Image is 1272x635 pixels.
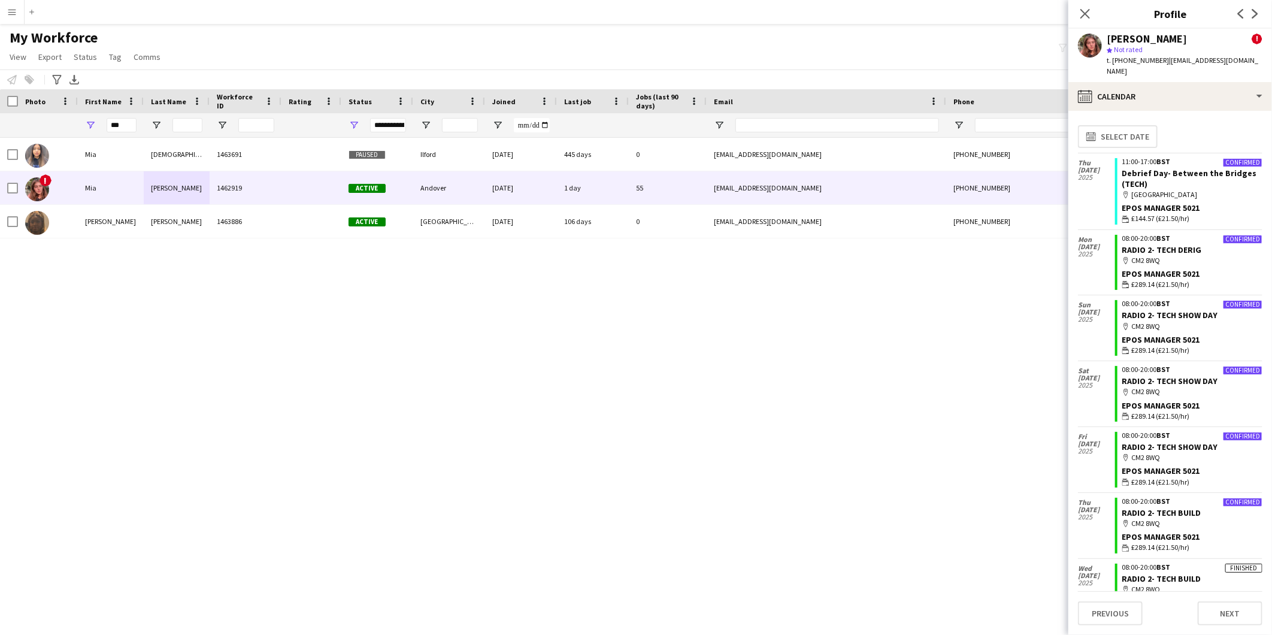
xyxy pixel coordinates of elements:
[1132,213,1190,224] span: £144.57 (£21.50/hr)
[1157,157,1171,166] span: BST
[1122,564,1262,571] div: 08:00-20:00
[707,171,946,204] div: [EMAIL_ADDRESS][DOMAIN_NAME]
[1157,299,1171,308] span: BST
[1122,376,1218,386] a: RADIO 2- TECH SHOW DAY
[74,52,97,62] span: Status
[1078,513,1115,521] span: 2025
[349,97,372,106] span: Status
[1122,189,1262,200] div: [GEOGRAPHIC_DATA]
[946,138,1100,171] div: [PHONE_NUMBER]
[1122,518,1262,529] div: CM2 8WQ
[78,205,144,238] div: [PERSON_NAME]
[1252,34,1262,44] span: !
[38,52,62,62] span: Export
[1078,159,1115,167] span: Thu
[492,97,516,106] span: Joined
[144,171,210,204] div: [PERSON_NAME]
[1223,432,1262,441] div: Confirmed
[420,97,434,106] span: City
[1078,125,1158,148] button: Select date
[1122,244,1202,255] a: RADIO 2- TECH DERIG
[1122,334,1262,345] div: EPOS Manager 5021
[78,138,144,171] div: Mia
[953,120,964,131] button: Open Filter Menu
[1157,431,1171,440] span: BST
[1223,158,1262,167] div: Confirmed
[1078,433,1115,440] span: Fri
[1078,250,1115,258] span: 2025
[109,52,122,62] span: Tag
[144,205,210,238] div: [PERSON_NAME]
[636,92,685,110] span: Jobs (last 90 days)
[25,144,49,168] img: Mia Islam-Moore
[217,92,260,110] span: Workforce ID
[1122,507,1201,518] a: RADIO 2- TECH BUILD
[1078,601,1143,625] button: Previous
[557,138,629,171] div: 445 days
[1078,243,1115,250] span: [DATE]
[1122,202,1262,213] div: EPOS Manager 5021
[10,29,98,47] span: My Workforce
[707,205,946,238] div: [EMAIL_ADDRESS][DOMAIN_NAME]
[1122,268,1262,279] div: EPOS Manager 5021
[1122,255,1262,266] div: CM2 8WQ
[1122,573,1201,584] a: RADIO 2- TECH BUILD
[78,171,144,204] div: Mia
[1078,309,1115,316] span: [DATE]
[1225,564,1262,573] div: Finished
[629,205,707,238] div: 0
[1132,411,1190,422] span: £289.14 (£21.50/hr)
[1157,365,1171,374] span: BST
[735,118,939,132] input: Email Filter Input
[25,97,46,106] span: Photo
[1132,345,1190,356] span: £289.14 (£21.50/hr)
[1132,542,1190,553] span: £289.14 (£21.50/hr)
[129,49,165,65] a: Comms
[1107,34,1187,44] div: [PERSON_NAME]
[144,138,210,171] div: [DEMOGRAPHIC_DATA][PERSON_NAME]
[1078,499,1115,506] span: Thu
[1122,321,1262,332] div: CM2 8WQ
[1078,374,1115,382] span: [DATE]
[1078,167,1115,174] span: [DATE]
[1198,601,1262,625] button: Next
[210,138,281,171] div: 1463691
[1078,440,1115,447] span: [DATE]
[1122,442,1218,452] a: RADIO 2- TECH SHOW DAY
[629,138,707,171] div: 0
[349,150,386,159] span: Paused
[172,118,202,132] input: Last Name Filter Input
[1122,366,1262,373] div: 08:00-20:00
[413,138,485,171] div: Ilford
[1223,498,1262,507] div: Confirmed
[1078,565,1115,572] span: Wed
[1114,45,1143,54] span: Not rated
[1068,6,1272,22] h3: Profile
[1132,279,1190,290] span: £289.14 (£21.50/hr)
[946,171,1100,204] div: [PHONE_NUMBER]
[492,120,503,131] button: Open Filter Menu
[1078,572,1115,579] span: [DATE]
[10,52,26,62] span: View
[1122,300,1262,307] div: 08:00-20:00
[953,97,974,106] span: Phone
[485,138,557,171] div: [DATE]
[50,72,64,87] app-action-btn: Advanced filters
[238,118,274,132] input: Workforce ID Filter Input
[1068,82,1272,111] div: Calendar
[564,97,591,106] span: Last job
[1078,316,1115,323] span: 2025
[629,171,707,204] div: 55
[69,49,102,65] a: Status
[210,171,281,204] div: 1462919
[1122,400,1262,411] div: EPOS Manager 5021
[25,211,49,235] img: Miah Bucknor
[151,97,186,106] span: Last Name
[946,205,1100,238] div: [PHONE_NUMBER]
[217,120,228,131] button: Open Filter Menu
[514,118,550,132] input: Joined Filter Input
[413,205,485,238] div: [GEOGRAPHIC_DATA]
[349,184,386,193] span: Active
[134,52,160,62] span: Comms
[1122,531,1262,542] div: EPOS Manager 5021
